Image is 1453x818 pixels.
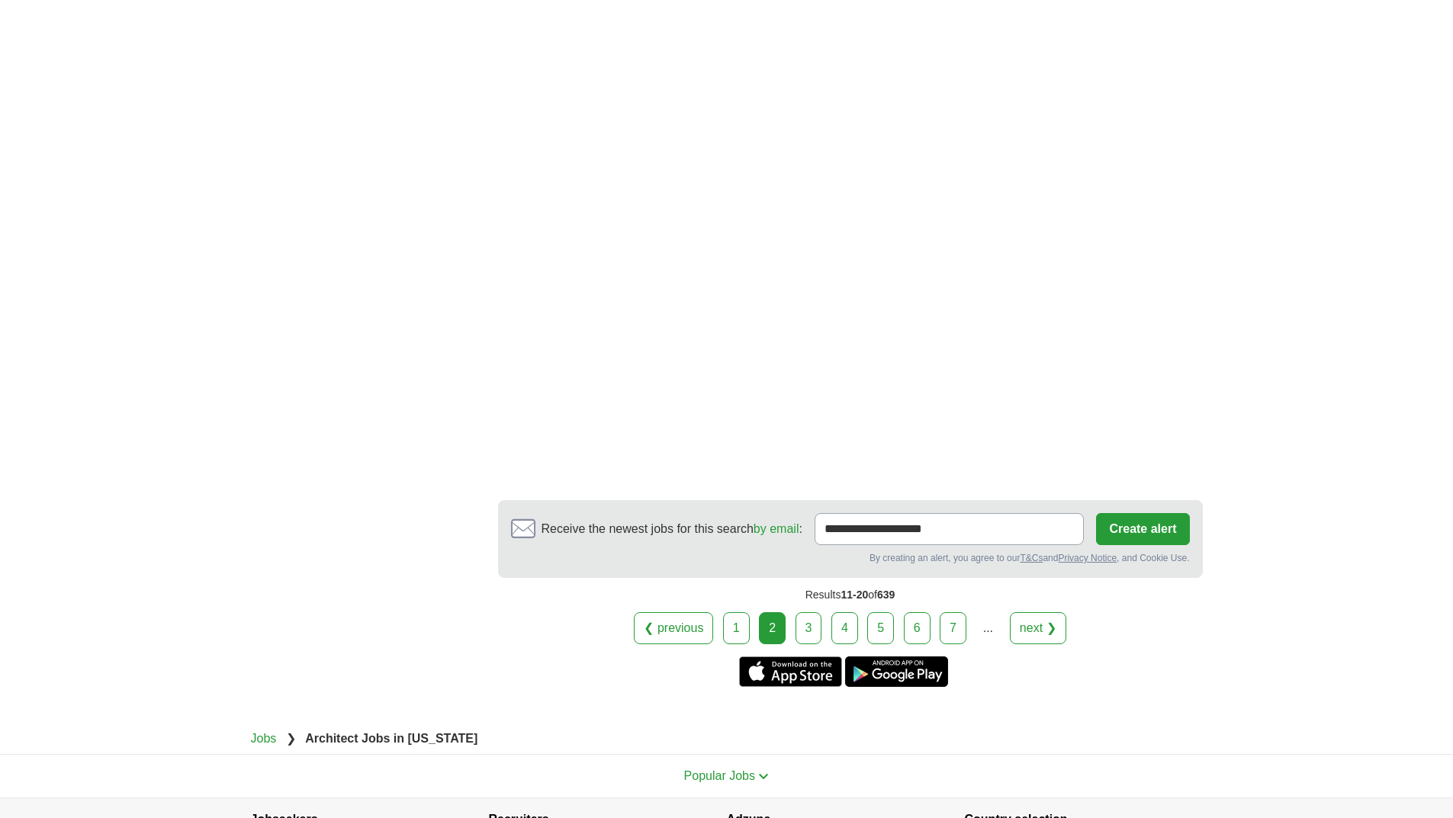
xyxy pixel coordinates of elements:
a: 7 [940,612,966,644]
a: 6 [904,612,931,644]
span: Popular Jobs [684,769,755,782]
div: ... [972,613,1003,643]
a: Jobs [251,732,277,745]
strong: Architect Jobs in [US_STATE] [305,732,477,745]
span: 639 [877,589,895,601]
span: Receive the newest jobs for this search : [542,520,802,538]
a: 3 [796,612,822,644]
a: T&Cs [1020,553,1043,563]
a: Privacy Notice [1058,553,1117,563]
a: 1 [723,612,750,644]
button: Create alert [1096,513,1189,545]
div: Results of [498,578,1203,612]
a: 5 [867,612,894,644]
a: 4 [831,612,858,644]
div: By creating an alert, you agree to our and , and Cookie Use. [511,551,1190,565]
a: next ❯ [1010,612,1066,644]
a: ❮ previous [634,612,713,644]
img: toggle icon [758,773,769,780]
a: Get the Android app [845,656,948,687]
a: Get the iPhone app [739,656,842,687]
span: ❯ [286,732,296,745]
div: 2 [759,612,786,644]
a: by email [754,522,799,535]
span: 11-20 [841,589,868,601]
